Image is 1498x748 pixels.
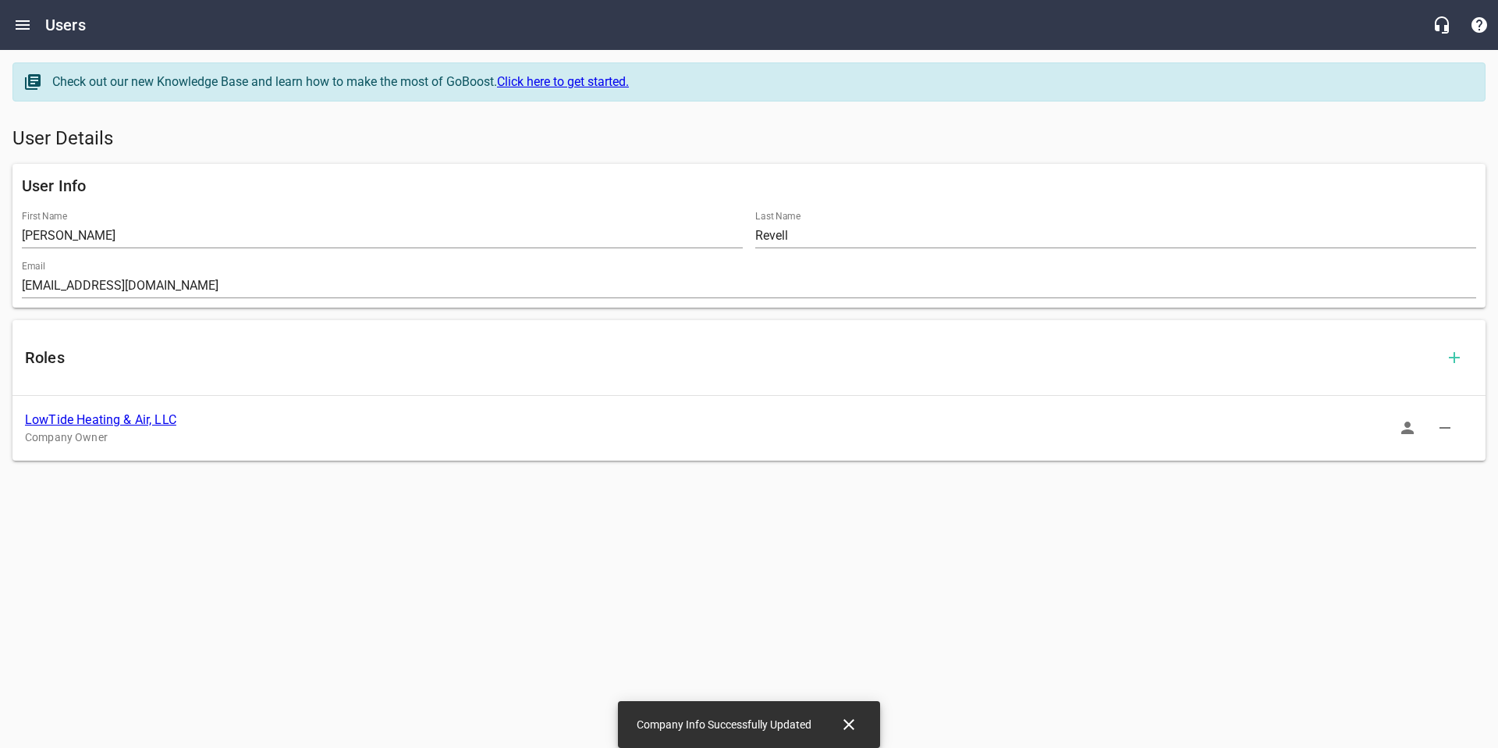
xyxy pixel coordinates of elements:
[497,74,629,89] a: Click here to get started.
[755,212,800,221] label: Last Name
[637,718,811,731] span: Company Info Successfully Updated
[25,429,1448,446] p: Company Owner
[45,12,86,37] h6: Users
[1436,339,1473,376] button: Add Role
[25,345,1436,370] h6: Roles
[12,126,1486,151] h5: User Details
[22,212,67,221] label: First Name
[25,412,176,427] a: LowTide Heating & Air, LLC
[22,173,1476,198] h6: User Info
[1423,6,1461,44] button: Live Chat
[52,73,1469,91] div: Check out our new Knowledge Base and learn how to make the most of GoBoost.
[4,6,41,44] button: Open drawer
[830,706,868,743] button: Close
[1461,6,1498,44] button: Support Portal
[1426,409,1464,447] button: Delete Role
[22,262,45,271] label: Email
